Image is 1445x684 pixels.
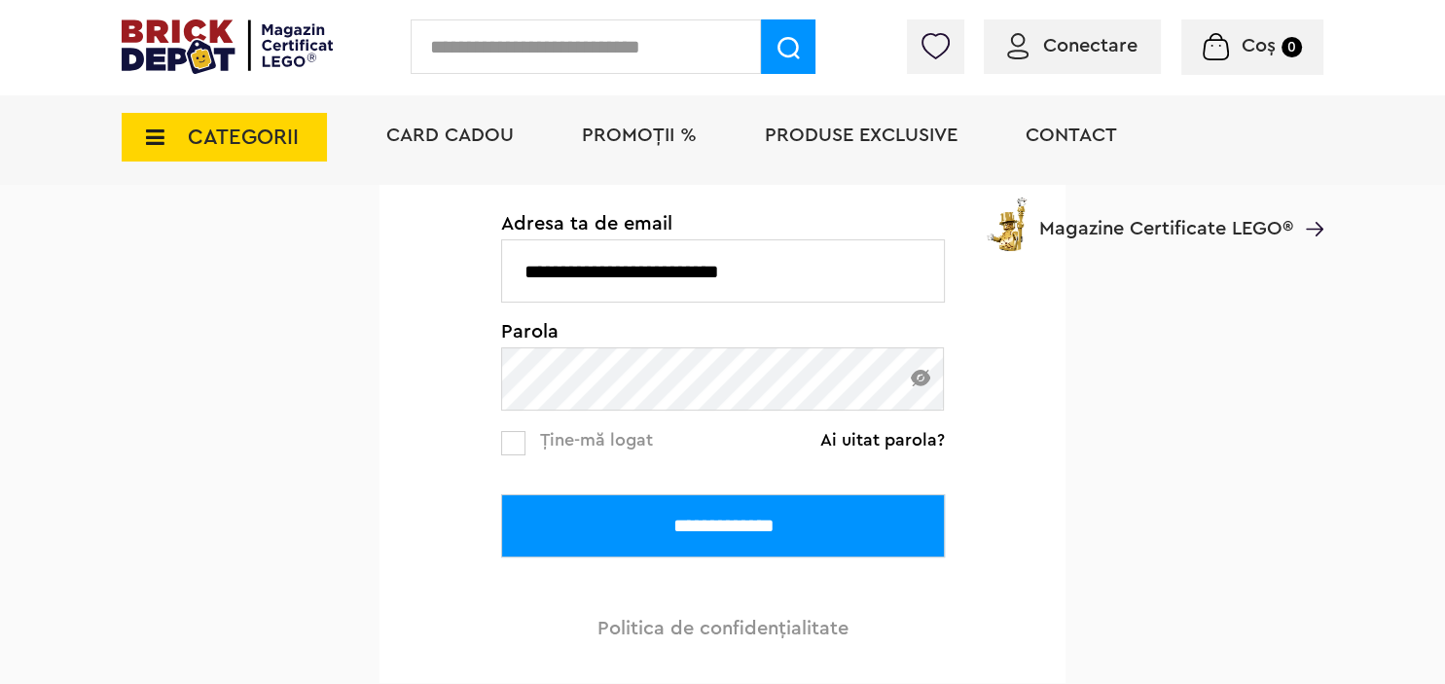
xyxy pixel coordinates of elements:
a: Card Cadou [386,126,514,145]
span: CATEGORII [188,126,299,148]
small: 0 [1282,37,1302,57]
a: Politica de confidenţialitate [597,619,849,638]
a: Ai uitat parola? [820,430,945,450]
a: Conectare [1007,36,1138,55]
span: Conectare [1043,36,1138,55]
span: Magazine Certificate LEGO® [1039,194,1293,238]
a: Produse exclusive [765,126,957,145]
a: Magazine Certificate LEGO® [1293,194,1323,213]
span: Ține-mă logat [540,431,653,449]
a: Contact [1026,126,1117,145]
a: PROMOȚII % [582,126,697,145]
span: Coș [1242,36,1276,55]
span: Parola [501,322,945,342]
